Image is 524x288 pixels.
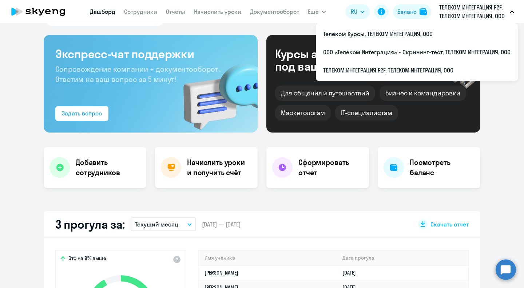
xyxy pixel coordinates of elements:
p: ТЕЛЕКОМ ИНТЕГРАЦИЯ F2F, ТЕЛЕКОМ ИНТЕГРАЦИЯ, ООО [439,3,507,20]
span: RU [351,7,357,16]
a: Дашборд [90,8,115,15]
div: IT-специалистам [335,105,398,121]
button: Ещё [308,4,326,19]
ul: Ещё [316,23,518,81]
p: Текущий месяц [135,220,178,229]
div: Маркетологам [275,105,331,121]
img: bg-img [173,51,258,133]
span: Ещё [308,7,319,16]
th: Имя ученика [199,250,337,265]
a: Документооборот [250,8,299,15]
span: Скачать отчет [430,220,469,228]
h4: Начислить уроки и получить счёт [187,157,250,178]
a: Сотрудники [124,8,157,15]
span: Это на 9% выше, [68,255,107,264]
th: Дата прогула [337,250,468,265]
a: Начислить уроки [194,8,241,15]
div: Курсы английского под ваши цели [275,48,400,72]
button: Задать вопрос [55,106,108,121]
h2: 3 прогула за: [55,217,125,232]
a: Отчеты [166,8,185,15]
div: Задать вопрос [62,109,102,118]
div: Баланс [397,7,417,16]
h3: Экспресс-чат поддержки [55,47,246,61]
button: Текущий месяц [131,217,196,231]
span: [DATE] — [DATE] [202,220,241,228]
h4: Сформировать отчет [298,157,363,178]
img: balance [420,8,427,15]
button: ТЕЛЕКОМ ИНТЕГРАЦИЯ F2F, ТЕЛЕКОМ ИНТЕГРАЦИЯ, ООО [436,3,518,20]
div: Для общения и путешествий [275,86,375,101]
span: Сопровождение компании + документооборот. Ответим на ваш вопрос за 5 минут! [55,64,220,84]
button: RU [346,4,370,19]
a: [PERSON_NAME] [205,269,238,276]
h4: Посмотреть баланс [410,157,475,178]
a: [DATE] [342,269,362,276]
h4: Добавить сотрудников [76,157,140,178]
button: Балансbalance [393,4,431,19]
div: Бизнес и командировки [380,86,466,101]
